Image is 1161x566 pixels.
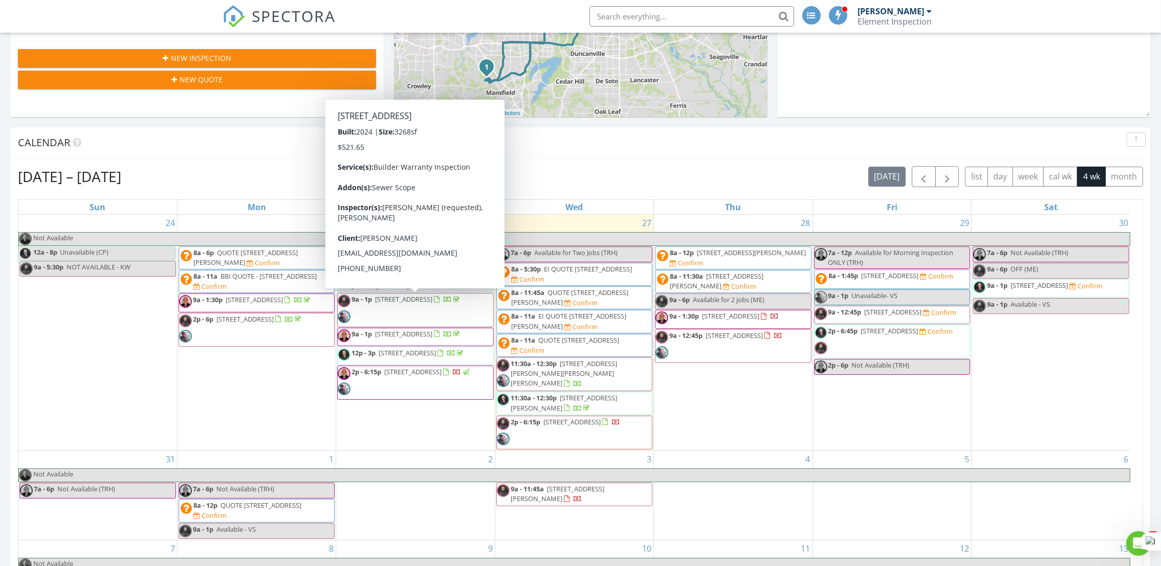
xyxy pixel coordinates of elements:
[375,329,432,338] span: [STREET_ADDRESS]
[655,310,811,328] a: 9a - 1:30p [STREET_ADDRESS]
[935,166,959,187] button: Next
[1117,215,1130,231] a: Go to August 30, 2025
[177,215,336,451] td: Go to August 25, 2025
[193,295,223,304] span: 9a - 1:30p
[511,484,544,493] span: 9a - 11:45a
[538,335,619,345] span: QUOTE [STREET_ADDRESS]
[352,258,385,268] a: Confirm
[487,66,493,73] div: 2303 Meek Woods Ln, Mansfield, TX NULL
[180,74,223,85] span: New Quote
[932,308,957,316] div: Confirm
[216,525,256,534] span: Available - VS
[406,200,425,214] a: Tuesday
[486,540,495,557] a: Go to September 9, 2025
[929,272,954,280] div: Confirm
[852,360,910,370] span: Not Available (TRH)
[57,484,115,493] span: Not Available (TRH)
[511,335,619,345] a: 8a - 11a QUOTE [STREET_ADDRESS]
[179,314,192,327] img: 2img_1122.jpg
[497,417,510,430] img: 2img_1122.jpg
[589,6,794,27] input: Search everything...
[1011,264,1038,274] span: OFF (ME)
[973,279,1129,298] a: 9a - 1p [STREET_ADDRESS] Confirm
[193,501,301,510] a: 8a - 12p QUOTE [STREET_ADDRESS]
[1011,248,1068,257] span: Not Available (TRH)
[18,135,70,149] span: Calendar
[828,326,858,335] span: 2p - 6:45p
[1077,167,1106,187] button: 4 wk
[655,270,811,293] a: 8a - 11:30a [STREET_ADDRESS][PERSON_NAME] Confirm
[338,367,351,380] img: thomas_head_shot.jpeg
[511,288,628,307] span: QUOTE [STREET_ADDRESS][PERSON_NAME]
[495,215,653,451] td: Go to August 27, 2025
[496,310,652,333] a: 8a - 11a EI QUOTE [STREET_ADDRESS][PERSON_NAME] Confirm
[352,295,372,304] span: 9a - 1p
[511,359,557,368] span: 11:30a - 12:30p
[20,262,33,275] img: 2img_1122.jpg
[1011,300,1050,309] span: Available - VS
[338,382,351,395] img: iphone_pictures_193.png
[338,295,351,307] img: 2img_1122.jpg
[987,264,1007,274] span: 9a - 6p
[973,281,986,293] img: 4img_1144.jpg
[815,307,827,320] img: 2img_1122.jpg
[564,322,598,332] a: Confirm
[327,451,336,467] a: Go to September 1, 2025
[544,264,632,274] span: EI QUOTE [STREET_ADDRESS]
[193,295,312,304] a: 9a - 1:30p [STREET_ADDRESS]
[179,295,192,308] img: thomas_head_shot.jpeg
[654,215,813,451] td: Go to August 28, 2025
[415,110,443,116] a: © MapTiler
[573,323,598,331] div: Confirm
[511,288,544,297] span: 8a - 11:45a
[655,329,811,363] a: 9a - 12:45p [STREET_ADDRESS]
[337,246,493,269] a: 8a - 12p BBI QUOTE - [STREET_ADDRESS] Confirm
[379,248,475,257] span: BBI QUOTE - [STREET_ADDRESS]
[193,484,213,493] span: 7a - 6p
[928,327,953,335] div: Confirm
[352,271,381,281] span: 9a - 7:30p
[193,248,298,267] span: QUOTE [STREET_ADDRESS][PERSON_NAME]
[246,200,268,214] a: Monday
[202,511,227,519] div: Confirm
[497,433,510,445] img: iphone_pictures_193.png
[193,282,227,291] a: Confirm
[912,166,936,187] button: Previous
[486,451,495,467] a: Go to September 2, 2025
[18,166,121,187] h2: [DATE] – [DATE]
[179,499,335,522] a: 8a - 12p QUOTE [STREET_ADDRESS] Confirm
[640,540,653,557] a: Go to September 10, 2025
[19,469,32,482] img: 20170608_o9a7630edit.jpg
[511,359,617,388] a: 11:30a - 12:30p [STREET_ADDRESS][PERSON_NAME][PERSON_NAME][PERSON_NAME]
[179,246,335,269] a: 8a - 6p QUOTE [STREET_ADDRESS][PERSON_NAME] Confirm
[327,540,336,557] a: Go to September 8, 2025
[1147,531,1159,539] span: 10
[177,451,336,540] td: Go to September 1, 2025
[511,335,535,345] span: 8a - 11a
[511,264,632,274] a: 8a - 5:30p EI QUOTE [STREET_ADDRESS]
[962,451,971,467] a: Go to September 5, 2025
[352,348,376,357] span: 12p - 3p
[338,271,351,284] img: 4img_1144.jpg
[497,484,510,497] img: 2img_1122.jpg
[375,295,432,304] span: [STREET_ADDRESS]
[496,392,652,415] a: 11:30a - 12:30p [STREET_ADDRESS][PERSON_NAME]
[337,293,493,327] a: 9a - 1p [STREET_ADDRESS]
[497,393,510,406] img: 4img_1144.jpg
[1043,167,1078,187] button: cal wk
[18,215,177,451] td: Go to August 24, 2025
[865,307,922,316] span: [STREET_ADDRESS]
[352,271,449,290] span: Can do inspection for [STREET_ADDRESS] if cli...
[669,331,782,340] a: 9a - 12:45p [STREET_ADDRESS]
[511,393,617,412] span: [STREET_ADDRESS][PERSON_NAME]
[444,110,520,116] a: © OpenStreetMap contributors
[496,334,652,357] a: 8a - 11a QUOTE [STREET_ADDRESS] Confirm
[804,451,813,467] a: Go to September 4, 2025
[693,295,764,304] span: Available for 2 jobs (ME)
[193,314,213,324] span: 2p - 6p
[193,511,227,520] a: Confirm
[221,271,317,281] span: BBI QUOTE - [STREET_ADDRESS]
[179,484,192,497] img: thomas_head_shot.jpeg
[655,246,811,269] a: 8a - 12p [STREET_ADDRESS][PERSON_NAME] Confirm
[799,215,813,231] a: Go to August 28, 2025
